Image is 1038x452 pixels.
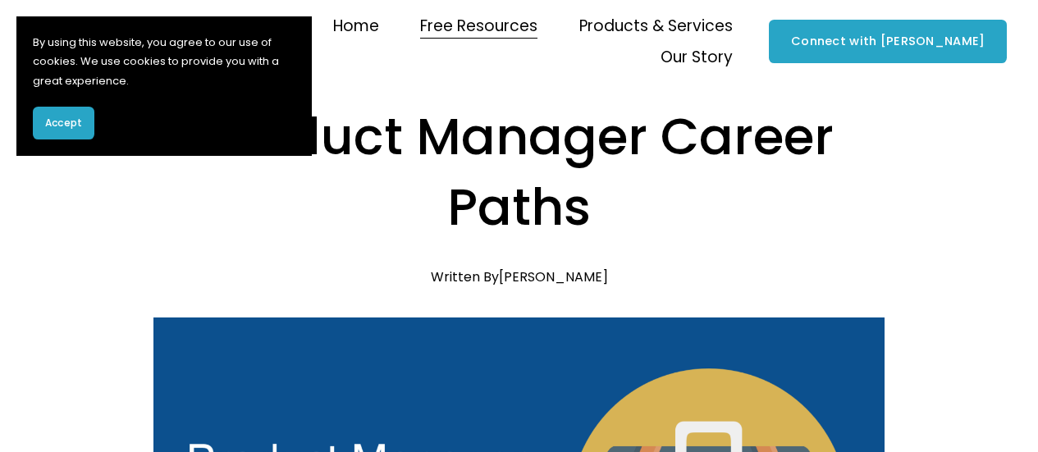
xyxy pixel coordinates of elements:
[45,116,82,130] span: Accept
[420,11,537,42] a: folder dropdown
[431,269,608,285] div: Written By
[661,42,733,73] a: folder dropdown
[661,43,733,71] span: Our Story
[33,33,295,90] p: By using this website, you agree to our use of cookies. We use cookies to provide you with a grea...
[579,12,733,40] span: Products & Services
[420,12,537,40] span: Free Resources
[499,267,608,286] a: [PERSON_NAME]
[16,16,312,156] section: Cookie banner
[33,107,94,139] button: Accept
[333,11,379,42] a: Home
[153,102,885,243] h1: Product Manager Career Paths
[579,11,733,42] a: folder dropdown
[769,20,1007,63] a: Connect with [PERSON_NAME]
